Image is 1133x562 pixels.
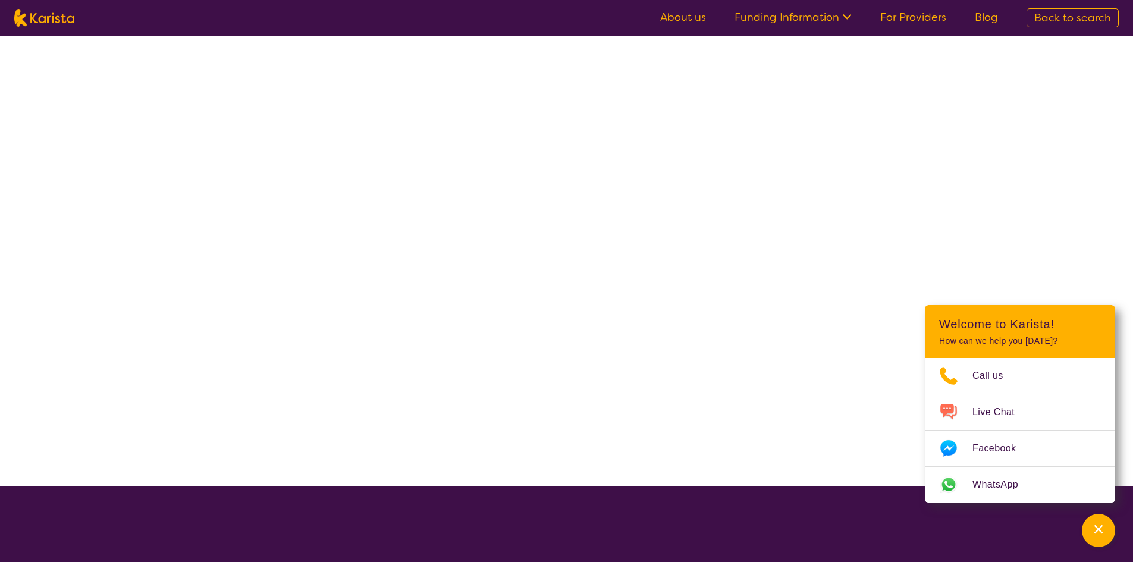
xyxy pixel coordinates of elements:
a: For Providers [880,10,946,24]
h2: Welcome to Karista! [939,317,1101,331]
div: Channel Menu [925,305,1115,503]
span: Live Chat [972,403,1029,421]
button: Channel Menu [1082,514,1115,547]
span: Facebook [972,439,1030,457]
a: Funding Information [735,10,852,24]
span: Back to search [1034,11,1111,25]
a: About us [660,10,706,24]
a: Back to search [1027,8,1119,27]
p: How can we help you [DATE]? [939,336,1101,346]
a: Web link opens in a new tab. [925,467,1115,503]
img: Karista logo [14,9,74,27]
span: Call us [972,367,1018,385]
a: Blog [975,10,998,24]
span: WhatsApp [972,476,1032,494]
ul: Choose channel [925,358,1115,503]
